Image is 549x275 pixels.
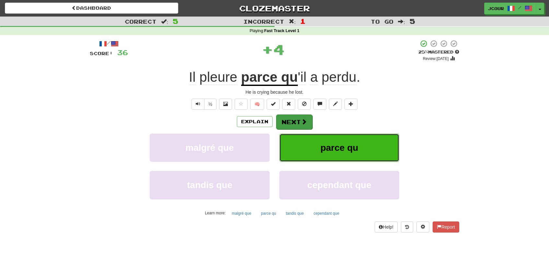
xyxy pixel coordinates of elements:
[282,209,307,218] button: tandis que
[150,134,270,162] button: malgré que
[173,17,178,25] span: 5
[310,69,318,85] span: a
[264,29,299,33] strong: Fast Track Level 1
[204,99,216,110] button: ½
[289,19,296,24] span: :
[484,3,536,14] a: JCOUR /
[190,99,216,110] div: Text-to-speech controls
[188,3,361,14] a: Clozemaster
[321,143,358,153] span: parce qu
[310,209,343,218] button: cependant que
[150,171,270,199] button: tandis que
[279,134,399,162] button: parce qu
[235,99,248,110] button: Favorite sentence (alt+f)
[371,18,393,25] span: To go
[418,49,459,55] div: Mastered
[117,48,128,56] span: 36
[488,6,504,11] span: JCOUR
[423,56,449,61] small: Review: [DATE]
[321,69,356,85] span: perdu
[518,5,521,10] span: /
[237,116,273,127] button: Explain
[398,19,405,24] span: :
[300,17,306,25] span: 1
[345,99,357,110] button: Add to collection (alt+a)
[279,171,399,199] button: cependant que
[307,180,371,190] span: cependant que
[161,19,168,24] span: :
[5,3,178,14] a: Dashboard
[185,143,234,153] span: malgré que
[313,99,326,110] button: Discuss sentence (alt+u)
[192,99,204,110] button: Play sentence audio (ctl+space)
[199,69,237,85] span: pleure
[228,209,255,218] button: malgré que
[267,99,280,110] button: Set this sentence to 100% Mastered (alt+m)
[250,99,264,110] button: 🧠
[273,41,285,57] span: 4
[418,49,428,54] span: 25 %
[257,209,280,218] button: parce qu
[90,89,459,95] div: He is crying because he lost.
[298,69,360,85] span: .
[410,17,415,25] span: 5
[90,51,113,56] span: Score:
[189,69,196,85] span: Il
[375,221,398,233] button: Help!
[90,40,128,48] div: /
[205,211,226,215] small: Learn more:
[262,40,273,59] span: +
[241,69,298,86] u: parce qu
[125,18,157,25] span: Correct
[243,18,284,25] span: Incorrect
[298,99,311,110] button: Ignore sentence (alt+i)
[298,69,307,85] span: 'il
[187,180,232,190] span: tandis que
[282,99,295,110] button: Reset to 0% Mastered (alt+r)
[219,99,232,110] button: Show image (alt+x)
[329,99,342,110] button: Edit sentence (alt+d)
[401,221,413,233] button: Round history (alt+y)
[433,221,459,233] button: Report
[276,114,312,129] button: Next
